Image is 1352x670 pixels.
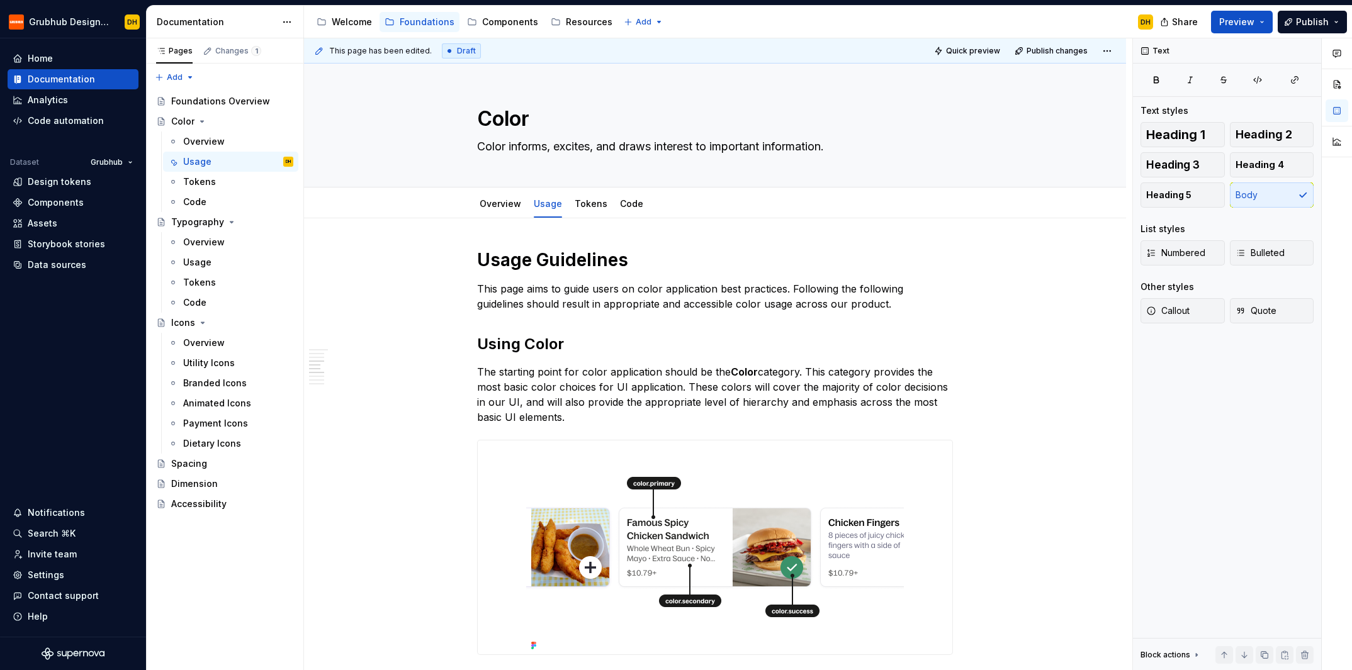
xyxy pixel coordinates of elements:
[1146,304,1190,317] span: Callout
[8,193,138,213] a: Components
[9,14,24,30] img: 4e8d6f31-f5cf-47b4-89aa-e4dec1dc0822.png
[1230,152,1314,177] button: Heading 4
[620,198,643,209] a: Code
[163,293,298,313] a: Code
[183,276,216,289] div: Tokens
[1146,189,1191,201] span: Heading 5
[8,48,138,69] a: Home
[28,196,84,209] div: Components
[151,454,298,474] a: Spacing
[171,95,270,108] div: Foundations Overview
[28,259,86,271] div: Data sources
[570,190,612,216] div: Tokens
[163,252,298,272] a: Usage
[151,91,298,111] a: Foundations Overview
[1219,16,1254,28] span: Preview
[477,364,953,425] p: The starting point for color application should be the category. This category provides the most ...
[329,46,432,56] span: This page has been edited.
[171,457,207,470] div: Spacing
[930,42,1006,60] button: Quick preview
[1146,128,1205,141] span: Heading 1
[1141,298,1225,323] button: Callout
[215,46,261,56] div: Changes
[28,238,105,250] div: Storybook stories
[151,474,298,494] a: Dimension
[526,440,904,654] img: f8fb159e-dab2-418c-9877-b235e5e32f47.png
[8,172,138,192] a: Design tokens
[151,313,298,333] a: Icons
[163,192,298,212] a: Code
[163,333,298,353] a: Overview
[28,527,76,540] div: Search ⌘K
[1230,298,1314,323] button: Quote
[183,377,247,389] div: Branded Icons
[8,523,138,544] button: Search ⌘K
[10,157,39,167] div: Dataset
[946,46,1000,56] span: Quick preview
[167,72,183,82] span: Add
[171,216,224,228] div: Typography
[8,69,138,89] a: Documentation
[42,647,104,660] a: Supernova Logo
[127,17,137,27] div: DH
[28,176,91,188] div: Design tokens
[546,12,617,32] a: Resources
[183,135,225,148] div: Overview
[312,12,377,32] a: Welcome
[157,16,276,28] div: Documentation
[1278,11,1347,33] button: Publish
[183,196,206,208] div: Code
[183,236,225,248] div: Overview
[1027,46,1088,56] span: Publish changes
[1230,240,1314,265] button: Bulleted
[163,152,298,172] a: UsageDH
[85,154,138,171] button: Grubhub
[163,393,298,413] a: Animated Icons
[163,413,298,433] a: Payment Icons
[475,137,950,157] textarea: Color informs, excites, and draws interest to important information.
[477,334,953,354] h2: Using Color
[1172,16,1198,28] span: Share
[183,437,241,450] div: Dietary Icons
[163,433,298,454] a: Dietary Icons
[1141,646,1202,664] div: Block actions
[575,198,607,209] a: Tokens
[1141,182,1225,208] button: Heading 5
[151,494,298,514] a: Accessibility
[620,13,667,31] button: Add
[477,281,953,311] p: This page aims to guide users on color application best practices. Following the following guidel...
[462,12,543,32] a: Components
[480,198,521,209] a: Overview
[28,73,95,86] div: Documentation
[534,198,562,209] a: Usage
[28,217,57,230] div: Assets
[1211,11,1273,33] button: Preview
[183,296,206,309] div: Code
[475,190,526,216] div: Overview
[151,212,298,232] a: Typography
[8,544,138,564] a: Invite team
[183,357,235,369] div: Utility Icons
[28,569,64,581] div: Settings
[1141,104,1188,117] div: Text styles
[1141,152,1225,177] button: Heading 3
[8,213,138,233] a: Assets
[457,46,476,56] span: Draft
[151,69,198,86] button: Add
[1296,16,1329,28] span: Publish
[1141,17,1151,27] div: DH
[183,337,225,349] div: Overview
[183,256,211,269] div: Usage
[1230,122,1314,147] button: Heading 2
[731,366,758,378] strong: Color
[3,8,144,35] button: Grubhub Design SystemDH
[1236,159,1284,171] span: Heading 4
[28,589,99,602] div: Contact support
[183,155,211,168] div: Usage
[29,16,110,28] div: Grubhub Design System
[566,16,612,28] div: Resources
[1141,281,1194,293] div: Other styles
[400,16,454,28] div: Foundations
[28,548,77,561] div: Invite team
[8,255,138,275] a: Data sources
